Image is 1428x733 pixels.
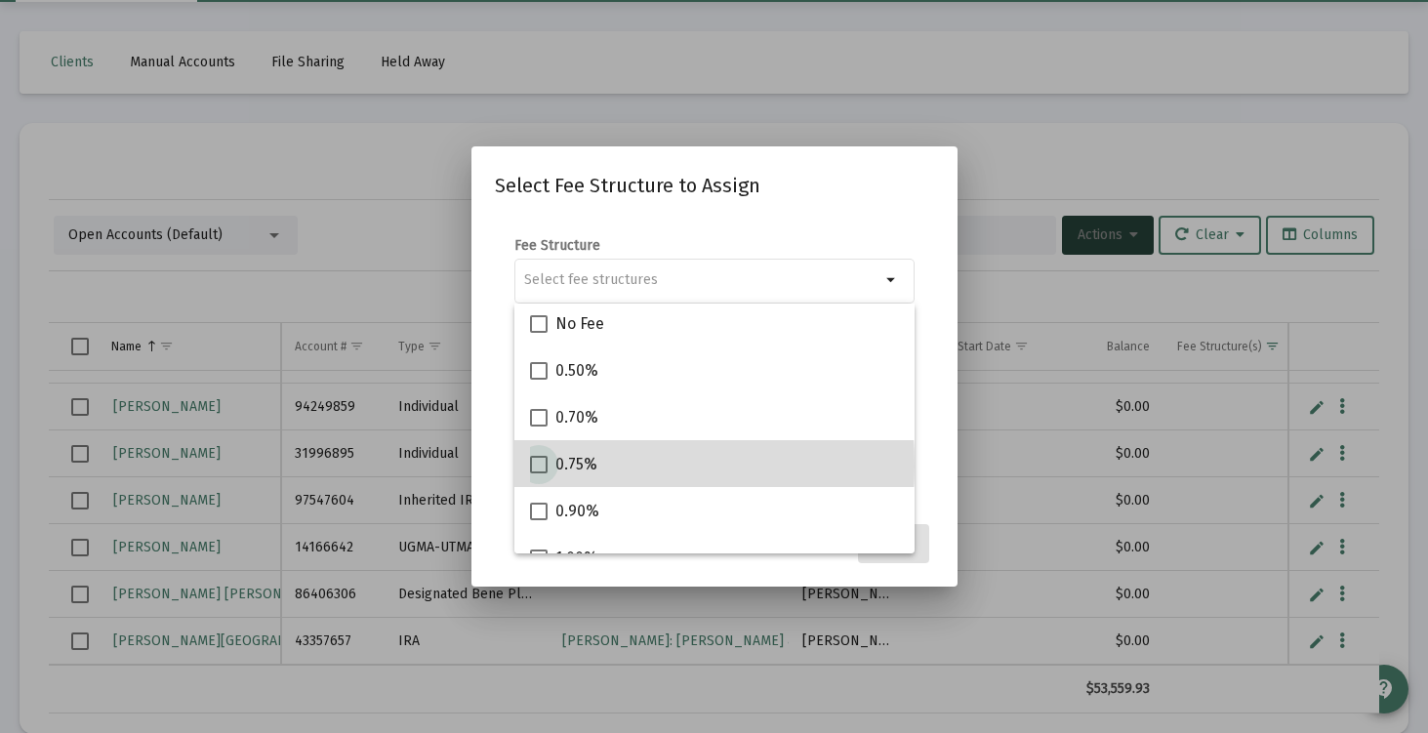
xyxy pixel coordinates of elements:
span: 0.75% [555,453,597,476]
label: Fee Structure [514,237,600,254]
mat-icon: arrow_drop_down [880,268,904,292]
mat-chip-list: Selection [524,268,880,292]
span: No Fee [555,312,604,336]
span: 0.50% [555,359,598,383]
input: Select fee structures [524,272,880,288]
h2: Select Fee Structure to Assign [495,170,934,201]
span: 0.90% [555,500,599,523]
span: 0.70% [555,406,598,429]
span: 1.00% [555,547,597,570]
